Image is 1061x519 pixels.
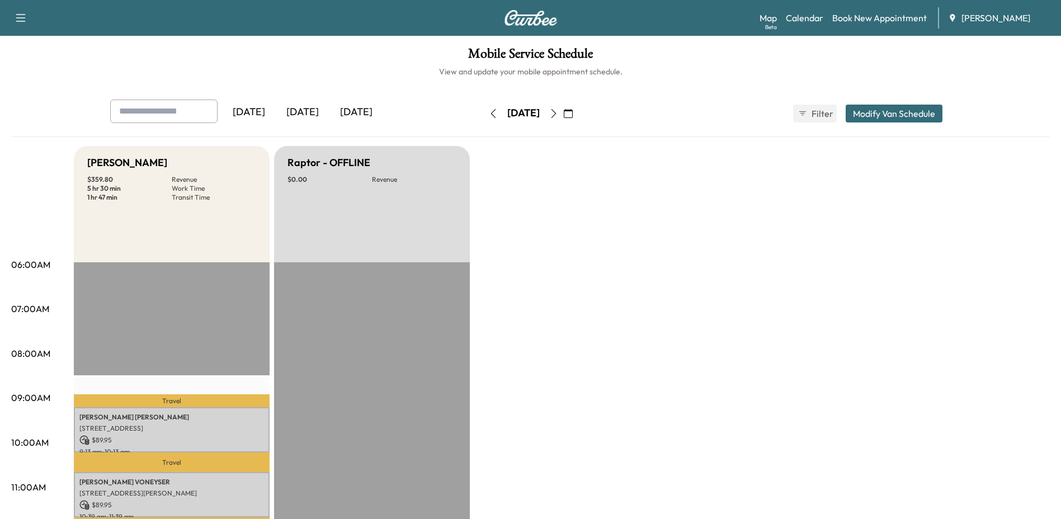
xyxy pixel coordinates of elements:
p: $ 0.00 [287,175,372,184]
p: 11:00AM [11,480,46,494]
p: 9:13 am - 10:13 am [79,447,264,456]
div: Beta [765,23,777,31]
p: $ 359.80 [87,175,172,184]
p: [PERSON_NAME] [PERSON_NAME] [79,413,264,422]
p: $ 89.95 [79,500,264,510]
p: [STREET_ADDRESS][PERSON_NAME] [79,489,264,498]
p: 10:00AM [11,436,49,449]
div: [DATE] [329,100,383,125]
a: MapBeta [760,11,777,25]
span: [PERSON_NAME] [961,11,1030,25]
h1: Mobile Service Schedule [11,47,1050,66]
p: Revenue [172,175,256,184]
span: Filter [812,107,832,120]
h5: [PERSON_NAME] [87,155,167,171]
h6: View and update your mobile appointment schedule. [11,66,1050,77]
a: Calendar [786,11,823,25]
p: 07:00AM [11,302,49,315]
p: [STREET_ADDRESS] [79,424,264,433]
p: Travel [74,394,270,407]
div: [DATE] [276,100,329,125]
p: Work Time [172,184,256,193]
p: 1 hr 47 min [87,193,172,202]
h5: Raptor - OFFLINE [287,155,370,171]
a: Book New Appointment [832,11,927,25]
p: Transit Time [172,193,256,202]
p: $ 89.95 [79,435,264,445]
img: Curbee Logo [504,10,558,26]
div: [DATE] [222,100,276,125]
p: 08:00AM [11,347,50,360]
p: 09:00AM [11,391,50,404]
p: 5 hr 30 min [87,184,172,193]
button: Modify Van Schedule [846,105,942,122]
p: 06:00AM [11,258,50,271]
p: Revenue [372,175,456,184]
button: Filter [793,105,837,122]
p: [PERSON_NAME] VONEYSER [79,478,264,487]
div: [DATE] [507,106,540,120]
p: Travel [74,452,270,472]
